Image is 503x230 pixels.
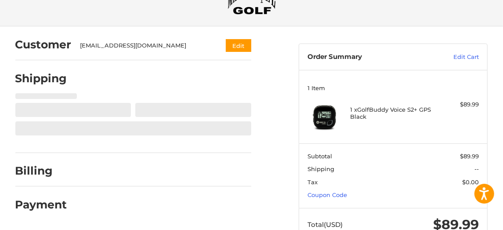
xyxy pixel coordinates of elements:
h3: 1 Item [308,84,479,91]
a: Edit Cart [424,53,479,62]
h2: Billing [15,164,67,178]
span: -- [474,165,479,172]
h2: Customer [15,38,72,51]
button: Edit [226,39,251,52]
h4: 1 x GolfBuddy Voice S2+ GPS Black [351,106,434,120]
span: Tax [308,179,318,186]
span: Total (USD) [308,220,343,229]
div: $89.99 [436,100,479,109]
span: $0.00 [462,179,479,186]
h2: Payment [15,198,67,212]
span: Shipping [308,165,334,172]
a: Coupon Code [308,191,347,198]
span: Subtotal [308,153,332,160]
span: $89.99 [460,153,479,160]
h2: Shipping [15,72,67,85]
div: [EMAIL_ADDRESS][DOMAIN_NAME] [80,41,209,50]
h3: Order Summary [308,53,424,62]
